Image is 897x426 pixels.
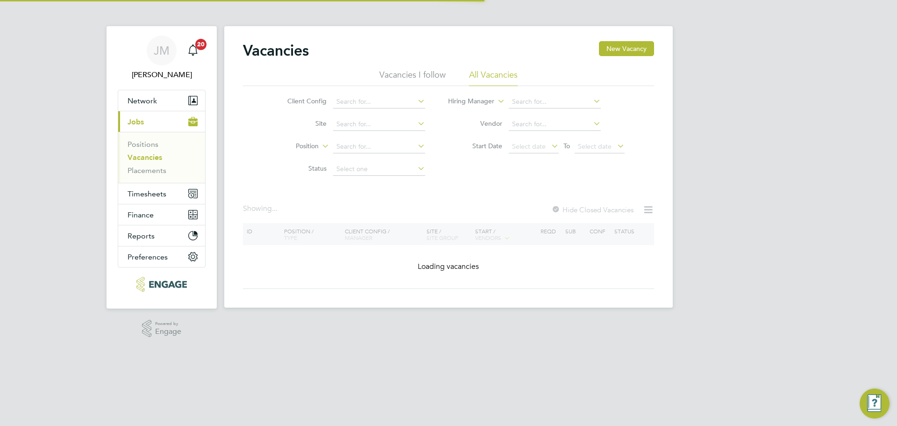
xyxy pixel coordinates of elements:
a: JM[PERSON_NAME] [118,36,206,80]
button: New Vacancy [599,41,654,56]
input: Search for... [333,140,425,153]
span: Select date [512,142,546,151]
span: Timesheets [128,189,166,198]
div: Showing [243,204,279,214]
li: Vacancies I follow [379,69,446,86]
span: Network [128,96,157,105]
button: Timesheets [118,183,205,204]
label: Status [273,164,327,173]
label: Site [273,119,327,128]
label: Hiring Manager [441,97,494,106]
button: Preferences [118,246,205,267]
button: Reports [118,225,205,246]
input: Select one [333,163,425,176]
a: Positions [128,140,158,149]
label: Hide Closed Vacancies [551,205,634,214]
span: Engage [155,328,181,336]
span: Powered by [155,320,181,328]
div: Jobs [118,132,205,183]
button: Network [118,90,205,111]
label: Client Config [273,97,327,105]
span: 20 [195,39,206,50]
span: Reports [128,231,155,240]
span: ... [272,204,278,213]
input: Search for... [509,95,601,108]
nav: Main navigation [107,26,217,309]
label: Position [265,142,319,151]
h2: Vacancies [243,41,309,60]
input: Search for... [509,118,601,131]
a: Vacancies [128,153,162,162]
span: Jasmine Mills [118,69,206,80]
span: JM [154,44,170,57]
button: Finance [118,204,205,225]
span: Finance [128,210,154,219]
img: xede-logo-retina.png [136,277,186,292]
span: To [561,140,573,152]
input: Search for... [333,118,425,131]
span: Preferences [128,253,168,261]
li: All Vacancies [469,69,518,86]
button: Engage Resource Center [860,389,890,419]
a: Go to home page [118,277,206,292]
span: Jobs [128,117,144,126]
a: 20 [184,36,202,65]
button: Jobs [118,111,205,132]
label: Start Date [448,142,502,150]
a: Placements [128,166,166,175]
a: Powered byEngage [142,320,182,338]
span: Select date [578,142,612,151]
label: Vendor [448,119,502,128]
input: Search for... [333,95,425,108]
